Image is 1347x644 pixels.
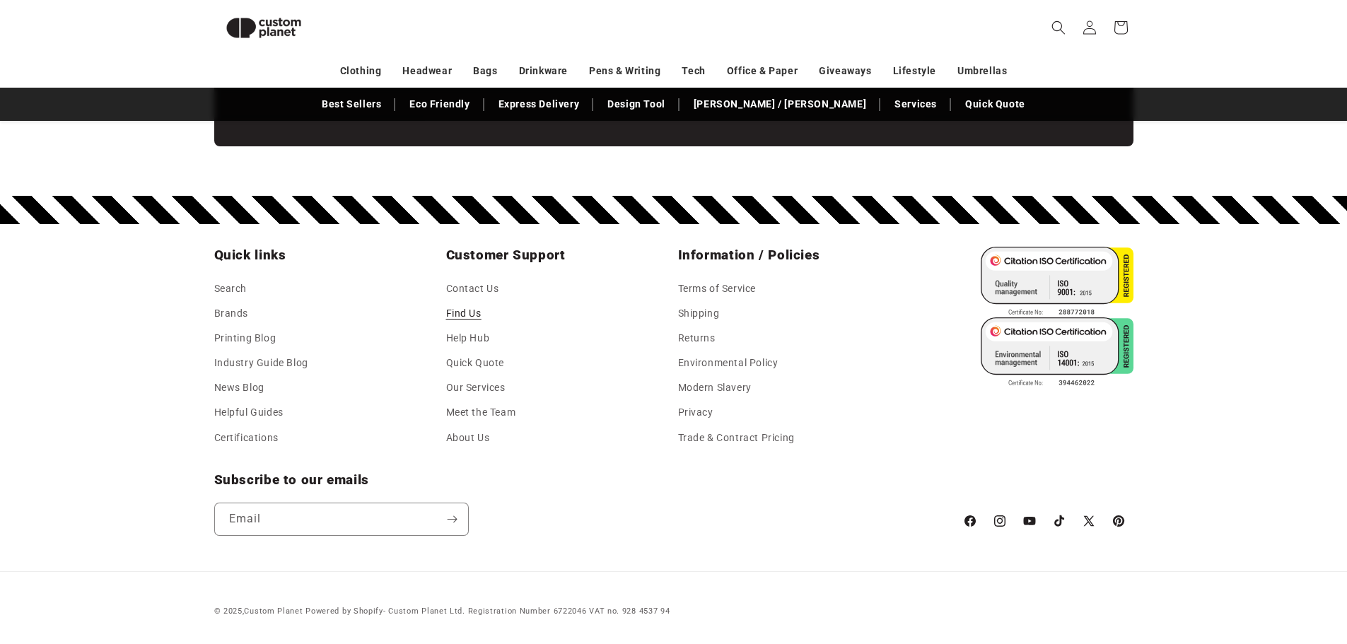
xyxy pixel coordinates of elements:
[214,247,438,264] h2: Quick links
[214,400,284,425] a: Helpful Guides
[402,59,452,83] a: Headwear
[402,92,477,117] a: Eco Friendly
[446,351,505,375] a: Quick Quote
[519,59,568,83] a: Drinkware
[446,247,670,264] h2: Customer Support
[446,326,490,351] a: Help Hub
[1043,12,1074,43] summary: Search
[214,280,247,301] a: Search
[678,247,902,264] h2: Information / Policies
[687,92,873,117] a: [PERSON_NAME] / [PERSON_NAME]
[446,280,499,301] a: Contact Us
[214,326,276,351] a: Printing Blog
[678,280,757,301] a: Terms of Service
[893,59,936,83] a: Lifestyle
[214,375,264,400] a: News Blog
[446,426,490,450] a: About Us
[819,59,871,83] a: Giveaways
[1111,491,1347,644] iframe: Chat Widget
[446,400,516,425] a: Meet the Team
[678,375,752,400] a: Modern Slavery
[491,92,587,117] a: Express Delivery
[981,317,1133,388] img: ISO 14001 Certified
[340,59,382,83] a: Clothing
[305,607,383,616] a: Powered by Shopify
[305,607,670,616] small: - Custom Planet Ltd. Registration Number 6722046 VAT no. 928 4537 94
[214,426,279,450] a: Certifications
[446,301,482,326] a: Find Us
[214,6,313,50] img: Custom Planet
[473,59,497,83] a: Bags
[957,59,1007,83] a: Umbrellas
[678,351,779,375] a: Environmental Policy
[678,301,720,326] a: Shipping
[887,92,944,117] a: Services
[727,59,798,83] a: Office & Paper
[678,426,795,450] a: Trade & Contract Pricing
[315,92,388,117] a: Best Sellers
[214,301,249,326] a: Brands
[981,247,1133,317] img: ISO 9001 Certified
[214,607,303,616] small: © 2025,
[678,400,713,425] a: Privacy
[678,326,716,351] a: Returns
[244,607,303,616] a: Custom Planet
[682,59,705,83] a: Tech
[589,59,660,83] a: Pens & Writing
[214,351,308,375] a: Industry Guide Blog
[214,472,948,488] h2: Subscribe to our emails
[446,375,506,400] a: Our Services
[958,92,1032,117] a: Quick Quote
[600,92,672,117] a: Design Tool
[437,503,468,536] button: Subscribe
